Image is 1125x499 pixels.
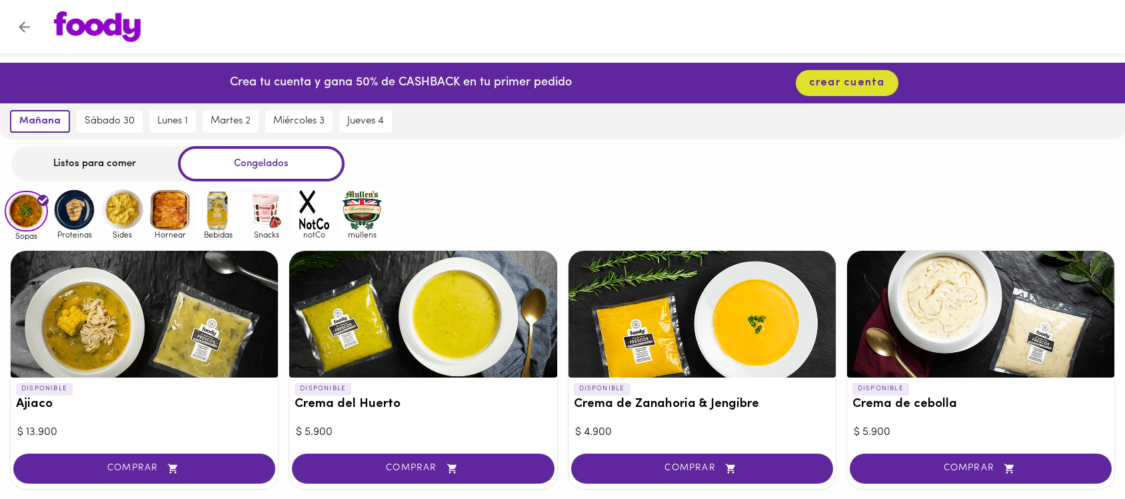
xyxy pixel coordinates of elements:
[809,77,885,89] span: crear cuenta
[16,383,73,395] p: DISPONIBLE
[157,115,188,127] span: lunes 1
[309,463,537,474] span: COMPRAR
[574,398,830,412] h3: Crema de Zanahoria & Jengibre
[149,230,192,239] span: Hornear
[293,188,336,231] img: notCo
[568,251,836,378] div: Crema de Zanahoria & Jengibre
[53,188,96,231] img: Proteinas
[8,11,41,43] button: Volver
[347,115,384,127] span: jueves 4
[30,463,259,474] span: COMPRAR
[10,110,70,133] button: mañana
[53,230,96,239] span: Proteinas
[101,230,144,239] span: Sides
[574,383,630,395] p: DISPONIBLE
[17,425,271,440] div: $ 13.900
[5,191,48,232] img: Sopas
[230,75,572,92] p: Crea tu cuenta y gana 50% de CASHBACK en tu primer pedido
[245,188,288,231] img: Snacks
[588,463,816,474] span: COMPRAR
[85,115,135,127] span: sábado 30
[854,425,1108,440] div: $ 5.900
[101,188,144,231] img: Sides
[571,454,833,484] button: COMPRAR
[341,230,384,239] span: mullens
[16,398,273,412] h3: Ajiaco
[339,110,392,133] button: jueves 4
[11,146,178,181] div: Listos para comer
[341,188,384,231] img: mullens
[852,398,1109,412] h3: Crema de cebolla
[77,110,143,133] button: sábado 30
[5,231,48,240] span: Sopas
[54,11,141,42] img: logo.png
[245,230,288,239] span: Snacks
[292,454,554,484] button: COMPRAR
[866,463,1095,474] span: COMPRAR
[296,425,550,440] div: $ 5.900
[295,398,551,412] h3: Crema del Huerto
[149,110,196,133] button: lunes 1
[203,110,259,133] button: martes 2
[289,251,557,378] div: Crema del Huerto
[852,383,909,395] p: DISPONIBLE
[211,115,251,127] span: martes 2
[265,110,333,133] button: miércoles 3
[149,188,192,231] img: Hornear
[796,70,898,96] button: crear cuenta
[293,230,336,239] span: notCo
[847,251,1114,378] div: Crema de cebolla
[575,425,829,440] div: $ 4.900
[13,454,275,484] button: COMPRAR
[273,115,325,127] span: miércoles 3
[19,115,61,127] span: mañana
[11,251,278,378] div: Ajiaco
[197,188,240,231] img: Bebidas
[178,146,345,181] div: Congelados
[197,230,240,239] span: Bebidas
[850,454,1112,484] button: COMPRAR
[295,383,351,395] p: DISPONIBLE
